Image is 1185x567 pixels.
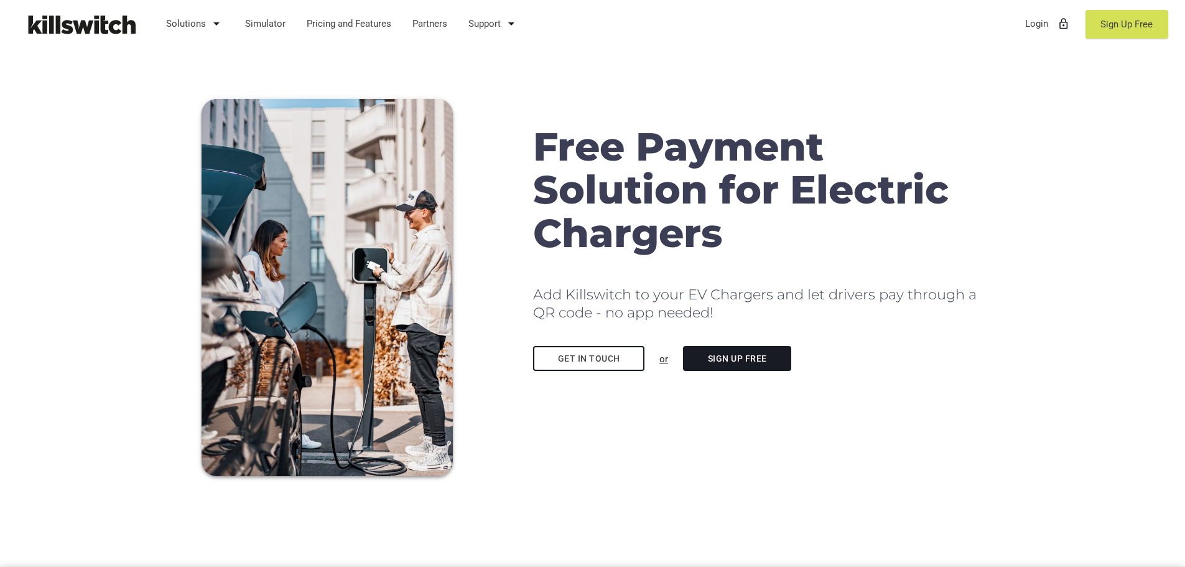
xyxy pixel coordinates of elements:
[533,286,983,321] h2: Add Killswitch to your EV Chargers and let drivers pay through a QR code - no app needed!
[533,346,644,371] a: Get in touch
[1085,10,1168,39] a: Sign Up Free
[659,354,668,365] u: or
[19,9,143,40] img: Killswitch
[533,125,983,255] h1: Free Payment Solution for Electric Chargers
[301,7,397,40] a: Pricing and Features
[1057,9,1070,39] i: lock_outline
[1020,7,1076,40] a: Loginlock_outline
[683,346,791,371] a: Sign Up Free
[504,9,519,39] i: arrow_drop_down
[239,7,292,40] a: Simulator
[160,7,230,40] a: Solutions
[463,7,525,40] a: Support
[209,9,224,39] i: arrow_drop_down
[407,7,453,40] a: Partners
[202,99,453,476] img: Couple charging EV with mobile payments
